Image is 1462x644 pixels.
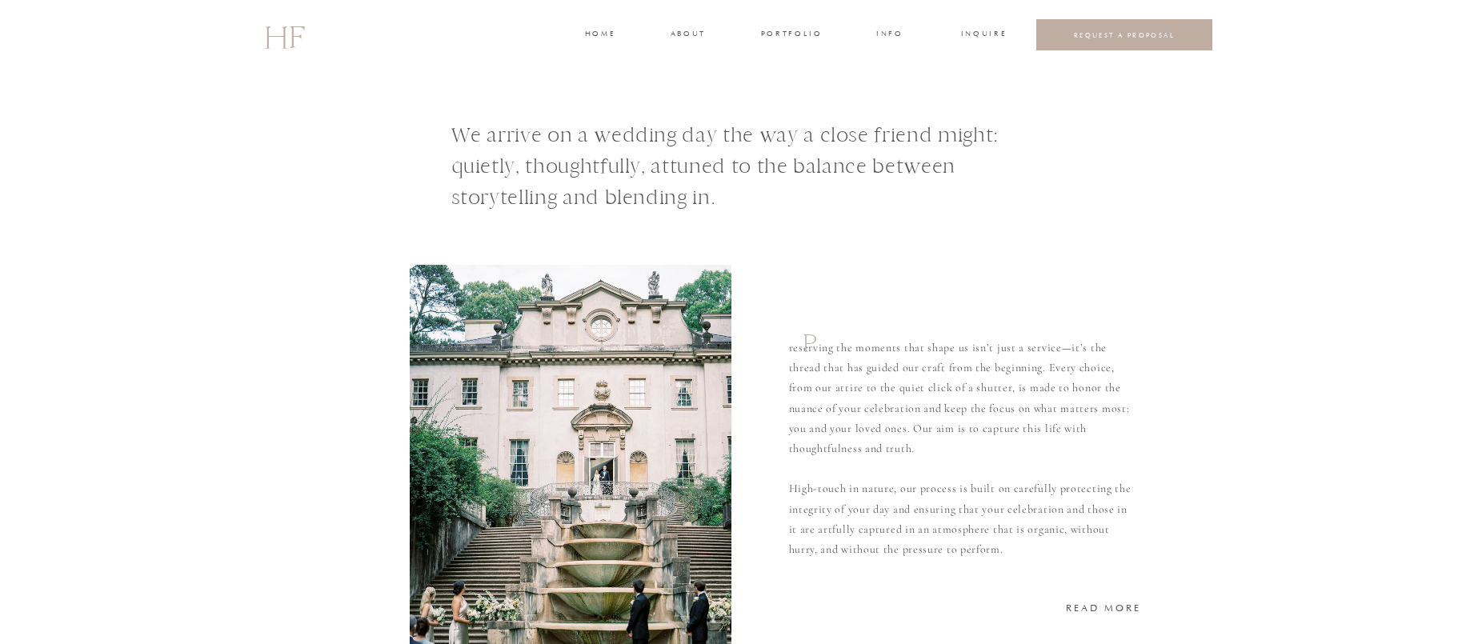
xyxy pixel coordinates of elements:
[1066,600,1142,614] a: READ MORE
[451,119,1047,219] h1: We arrive on a wedding day the way a close friend might: quietly, thoughtfully, attuned to the ba...
[1049,30,1200,39] a: REQUEST A PROPOSAL
[789,338,1137,558] p: reserving the moments that shape us isn’t just a service—it’s the thread that has guided our craf...
[585,28,615,42] a: home
[875,28,905,42] a: INFO
[803,327,826,370] h1: P
[761,28,821,42] a: portfolio
[264,12,304,58] a: HF
[671,28,704,42] a: about
[961,28,1004,42] a: INQUIRE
